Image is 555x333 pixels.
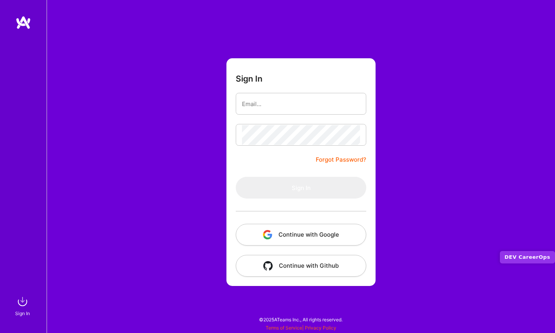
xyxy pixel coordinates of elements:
button: Sign In [236,177,366,199]
a: Terms of Service [266,325,302,331]
span: | [266,325,336,331]
img: icon [263,261,273,270]
img: icon [263,230,272,239]
h3: Sign In [236,74,263,84]
button: Continue with Github [236,255,366,277]
div: © 2025 ATeams Inc., All rights reserved. [47,310,555,329]
a: Forgot Password? [316,155,366,164]
img: sign in [15,294,30,309]
button: Continue with Google [236,224,366,246]
img: logo [16,16,31,30]
a: Privacy Policy [305,325,336,331]
div: Sign In [15,309,30,317]
a: sign inSign In [16,294,30,317]
input: Email... [242,94,360,114]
